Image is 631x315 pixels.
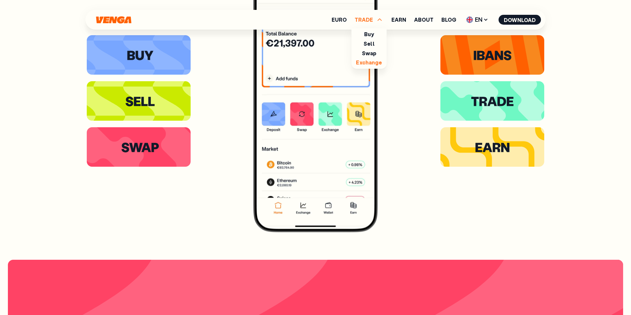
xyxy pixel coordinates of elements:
[441,17,456,22] a: Blog
[466,16,473,23] img: flag-uk
[355,17,373,22] span: TRADE
[356,59,382,66] a: Exchange
[332,17,347,22] a: Euro
[95,16,132,24] svg: Home
[362,50,377,57] a: Swap
[464,14,491,25] span: EN
[414,17,433,22] a: About
[363,40,375,47] a: Sell
[391,17,406,22] a: Earn
[355,16,384,24] span: TRADE
[364,31,374,37] a: Buy
[499,15,541,25] button: Download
